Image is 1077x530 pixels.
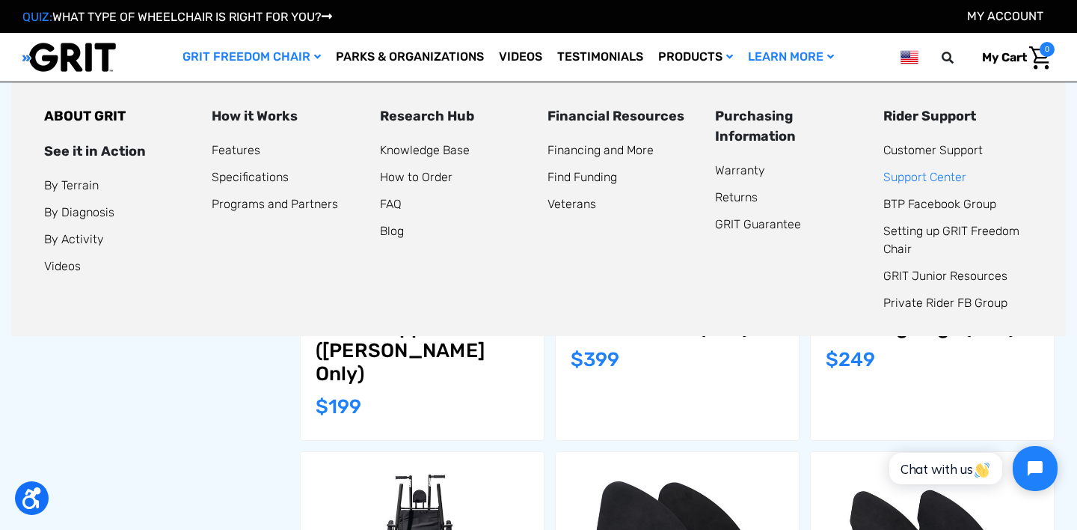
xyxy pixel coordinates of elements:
a: Support Center [883,170,966,184]
a: Videos [44,259,81,273]
a: By Terrain [44,178,99,192]
a: Cart with 0 items [971,42,1055,73]
a: Blog [380,224,404,238]
span: $399 [571,348,619,371]
a: Warranty [715,163,765,177]
a: By Activity [44,232,104,246]
a: Programs and Partners [212,197,338,211]
a: By Diagnosis [44,205,114,219]
a: Trunk Support Band (GRIT Jr. Only),$199.00 [316,316,529,386]
img: Cart [1029,46,1051,70]
div: Purchasing Information [715,106,865,147]
div: Research Hub [380,106,530,127]
a: Knowledge Base [380,143,470,157]
span: $249 [826,348,875,371]
a: Returns [715,190,758,204]
a: How to Order [380,170,452,184]
a: Account [967,9,1043,23]
iframe: Tidio Chat [873,433,1070,504]
div: How it Works [212,106,361,127]
a: Setting up GRIT Freedom Chair [883,224,1019,256]
a: Private Rider FB Group [883,296,1007,310]
a: Learn More [740,33,841,82]
a: Financing and More [547,143,654,157]
div: Rider Support [883,106,1033,127]
a: BTP Facebook Group [883,197,996,211]
div: Financial Resources [547,106,697,127]
a: Specifications [212,170,289,184]
a: GRIT Freedom Chair [175,33,328,82]
a: Videos [491,33,550,82]
span: $199 [316,395,361,418]
span: 0 [1040,42,1055,57]
a: Testimonials [550,33,651,82]
input: Search [948,42,971,73]
a: GRIT Junior Resources [883,269,1007,283]
img: GRIT All-Terrain Wheelchair and Mobility Equipment [22,42,116,73]
a: Parks & Organizations [328,33,491,82]
a: FAQ [380,197,402,211]
a: Products [651,33,740,82]
span: My Cart [982,50,1027,64]
a: GRIT Guarantee [715,217,801,231]
a: Find Funding [547,170,617,184]
span: QUIZ: [22,10,52,24]
a: ABOUT GRIT [44,108,126,124]
img: us.png [900,48,918,67]
a: QUIZ:WHAT TYPE OF WHEELCHAIR IS RIGHT FOR YOU? [22,10,332,24]
a: Customer Support [883,143,983,157]
div: See it in Action [44,141,194,162]
a: Veterans [547,197,596,211]
a: Features [212,143,260,157]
